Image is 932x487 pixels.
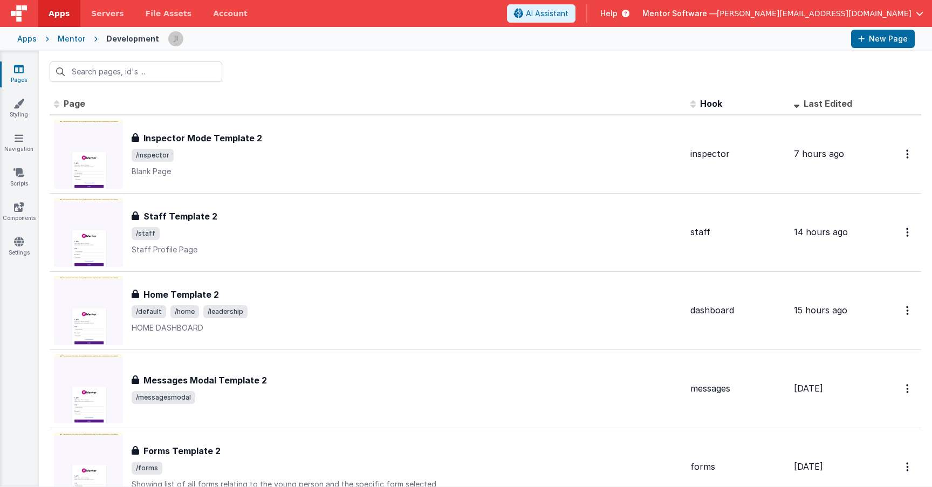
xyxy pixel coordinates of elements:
div: Development [106,33,159,44]
div: inspector [690,148,785,160]
span: 7 hours ago [794,148,844,159]
span: /messagesmodal [132,391,195,404]
span: File Assets [146,8,192,19]
span: [DATE] [794,461,823,472]
span: /leadership [203,305,248,318]
button: New Page [851,30,915,48]
span: [DATE] [794,383,823,394]
span: 14 hours ago [794,227,848,237]
p: HOME DASHBOARD [132,323,682,333]
span: Help [600,8,618,19]
button: Options [900,378,917,400]
h3: Home Template 2 [143,288,219,301]
h3: Inspector Mode Template 2 [143,132,262,145]
span: /staff [132,227,160,240]
span: /default [132,305,166,318]
button: AI Assistant [507,4,575,23]
span: 15 hours ago [794,305,847,315]
span: /forms [132,462,162,475]
span: Hook [700,98,722,109]
button: Options [900,221,917,243]
button: Options [900,456,917,478]
button: Options [900,299,917,321]
div: Apps [17,33,37,44]
div: staff [690,226,785,238]
span: /home [170,305,199,318]
div: messages [690,382,785,395]
span: Mentor Software — [642,8,717,19]
span: Apps [49,8,70,19]
h3: Messages Modal Template 2 [143,374,267,387]
span: AI Assistant [526,8,568,19]
div: Mentor [58,33,85,44]
div: forms [690,461,785,473]
span: [PERSON_NAME][EMAIL_ADDRESS][DOMAIN_NAME] [717,8,912,19]
div: dashboard [690,304,785,317]
input: Search pages, id's ... [50,61,222,82]
span: Servers [91,8,124,19]
span: Page [64,98,85,109]
button: Options [900,143,917,165]
button: Mentor Software — [PERSON_NAME][EMAIL_ADDRESS][DOMAIN_NAME] [642,8,923,19]
p: Blank Page [132,166,682,177]
img: 6c3d48e323fef8557f0b76cc516e01c7 [168,31,183,46]
span: /inspector [132,149,174,162]
h3: Forms Template 2 [143,444,221,457]
h3: Staff Template 2 [143,210,217,223]
span: Last Edited [804,98,852,109]
p: Staff Profile Page [132,244,682,255]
